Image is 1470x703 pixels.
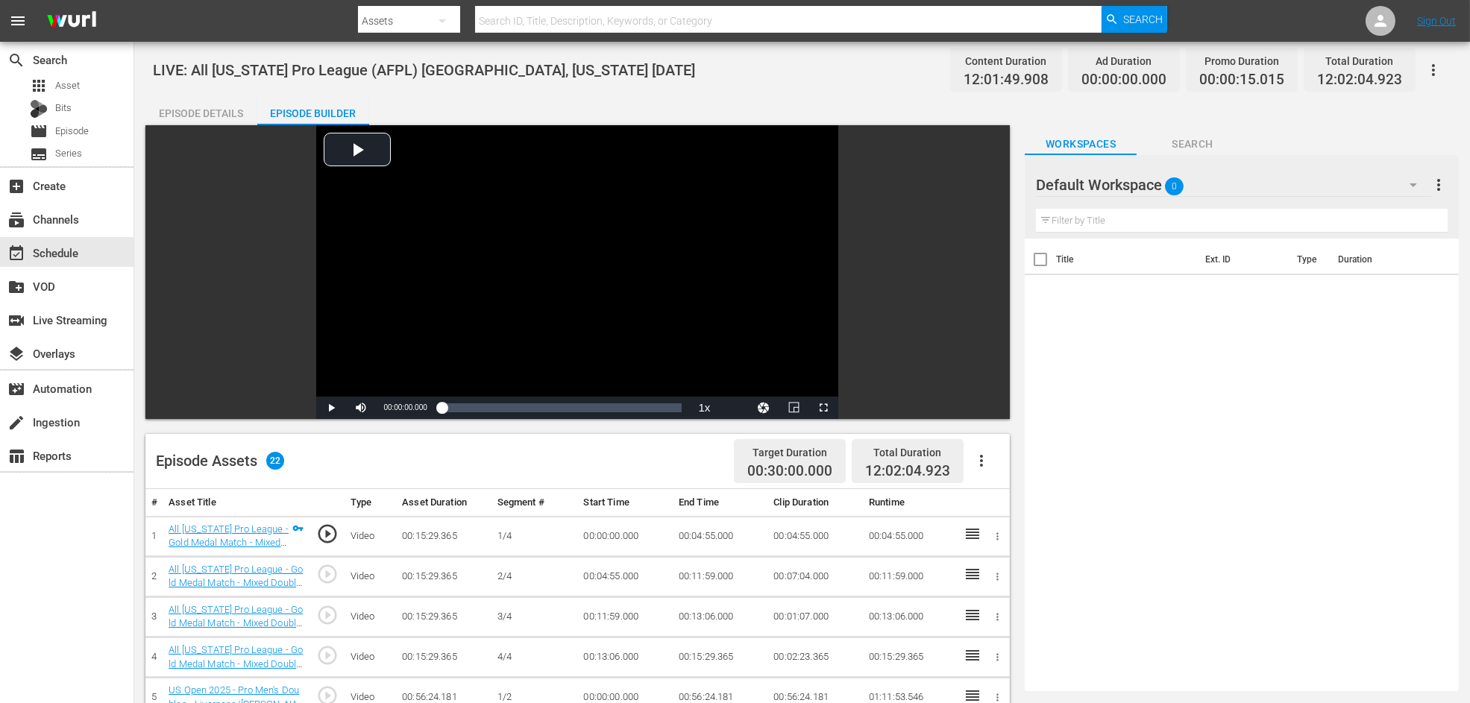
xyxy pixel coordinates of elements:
[491,516,578,556] td: 1/4
[55,78,80,93] span: Asset
[442,403,682,412] div: Progress Bar
[673,556,767,596] td: 00:11:59.000
[767,596,862,637] td: 00:01:07.000
[153,61,695,79] span: LIVE: All [US_STATE] Pro League (AFPL) [GEOGRAPHIC_DATA], [US_STATE] [DATE]
[316,125,838,419] div: Video Player
[1317,51,1402,72] div: Total Duration
[863,489,958,517] th: Runtime
[169,523,289,590] a: All [US_STATE] Pro League - Gold Medal Match - Mixed Doubles Open - [US_STATE] Summer Smash (Elli...
[673,596,767,637] td: 00:13:06.000
[145,637,163,678] td: 4
[55,146,82,161] span: Series
[749,397,779,419] button: Jump To Time
[55,101,72,116] span: Bits
[156,452,284,470] div: Episode Assets
[747,463,832,480] span: 00:30:00.000
[577,516,672,556] td: 00:00:00.000
[316,397,346,419] button: Play
[491,596,578,637] td: 3/4
[145,95,257,125] button: Episode Details
[316,644,339,666] span: play_circle_outline
[30,122,48,140] span: Episode
[1199,72,1284,89] span: 00:00:15.015
[145,516,163,556] td: 1
[346,397,376,419] button: Mute
[577,556,672,596] td: 00:04:55.000
[767,516,862,556] td: 00:04:55.000
[1196,239,1288,280] th: Ext. ID
[163,489,310,517] th: Asset Title
[865,442,950,463] div: Total Duration
[1199,51,1284,72] div: Promo Duration
[7,414,25,432] span: Ingestion
[491,637,578,678] td: 4/4
[55,124,89,139] span: Episode
[577,637,672,678] td: 00:13:06.000
[1025,135,1137,154] span: Workspaces
[266,452,284,470] span: 22
[1430,176,1448,194] span: more_vert
[9,12,27,30] span: menu
[7,245,25,262] span: Schedule
[7,312,25,330] span: Live Streaming
[145,489,163,517] th: #
[1165,171,1184,202] span: 0
[396,596,491,637] td: 00:15:29.365
[7,447,25,465] span: Reports
[345,637,397,678] td: Video
[863,637,958,678] td: 00:15:29.365
[345,516,397,556] td: Video
[316,563,339,585] span: play_circle_outline
[396,637,491,678] td: 00:15:29.365
[169,644,303,697] a: All [US_STATE] Pro League - Gold Medal Match - Mixed Doubles Open - [US_STATE] Summer Smash (Elli...
[767,489,862,517] th: Clip Duration
[865,462,950,479] span: 12:02:04.923
[491,489,578,517] th: Segment #
[1081,51,1166,72] div: Ad Duration
[689,397,719,419] button: Playback Rate
[383,403,427,412] span: 00:00:00.000
[30,100,48,118] div: Bits
[1288,239,1329,280] th: Type
[30,77,48,95] span: Asset
[673,489,767,517] th: End Time
[1329,239,1419,280] th: Duration
[396,516,491,556] td: 00:15:29.365
[863,556,958,596] td: 00:11:59.000
[345,556,397,596] td: Video
[779,397,808,419] button: Picture-in-Picture
[1056,239,1196,280] th: Title
[1137,135,1248,154] span: Search
[169,604,303,657] a: All [US_STATE] Pro League - Gold Medal Match - Mixed Doubles Open - [US_STATE] Summer Smash (Elli...
[30,145,48,163] span: Series
[863,516,958,556] td: 00:04:55.000
[767,637,862,678] td: 00:02:23.365
[577,596,672,637] td: 00:11:59.000
[1317,72,1402,89] span: 12:02:04.923
[673,516,767,556] td: 00:04:55.000
[257,95,369,125] button: Episode Builder
[1417,15,1456,27] a: Sign Out
[145,556,163,596] td: 2
[7,177,25,195] span: Create
[808,397,838,419] button: Fullscreen
[577,489,672,517] th: Start Time
[1036,164,1431,206] div: Default Workspace
[316,523,339,545] span: play_circle_outline
[257,95,369,131] div: Episode Builder
[1081,72,1166,89] span: 00:00:00.000
[145,596,163,637] td: 3
[1102,6,1167,33] button: Search
[396,489,491,517] th: Asset Duration
[767,556,862,596] td: 00:07:04.000
[1123,6,1163,33] span: Search
[316,604,339,626] span: play_circle_outline
[145,95,257,131] div: Episode Details
[964,51,1049,72] div: Content Duration
[396,556,491,596] td: 00:15:29.365
[673,637,767,678] td: 00:15:29.365
[964,72,1049,89] span: 12:01:49.908
[7,380,25,398] span: Automation
[1430,167,1448,203] button: more_vert
[36,4,107,39] img: ans4CAIJ8jUAAAAAAAAAAAAAAAAAAAAAAAAgQb4GAAAAAAAAAAAAAAAAAAAAAAAAJMjXAAAAAAAAAAAAAAAAAAAAAAAAgAT5G...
